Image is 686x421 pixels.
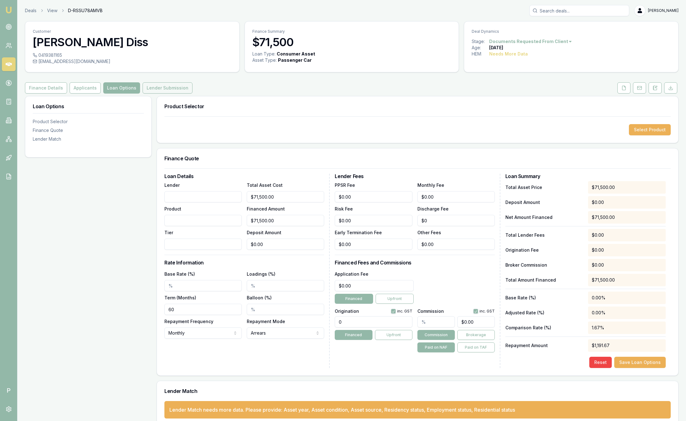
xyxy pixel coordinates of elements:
input: % [247,304,324,315]
button: Upfront [375,330,412,340]
div: Finance Quote [33,127,144,133]
div: 1.67% [588,322,666,334]
label: Monthly Fee [417,182,444,188]
h3: Lender Match [164,389,671,394]
p: Deal Dynamics [472,29,671,34]
label: Application Fee [335,271,368,277]
div: Passenger Car [278,57,312,63]
button: Brokerage [457,330,495,340]
button: Lender Submission [143,82,192,94]
p: Total Amount Financed [505,277,583,283]
label: Total Asset Cost [247,182,283,188]
input: $ [335,215,412,226]
p: Net Amount Financed [505,214,583,220]
div: $71,500.00 [588,211,666,224]
span: P [2,384,16,397]
button: Reset [589,357,612,368]
button: Documents Requested From Client [489,38,572,45]
input: $ [417,239,495,250]
button: Save Loan Options [614,357,666,368]
label: Tier [164,230,173,235]
label: Product [164,206,181,211]
div: Product Selector [33,119,144,125]
span: D-RSSU78AMVB [68,7,103,14]
input: $ [247,191,324,202]
img: emu-icon-u.png [5,6,12,14]
div: 0419381165 [33,52,232,58]
label: Repayment Mode [247,319,285,324]
a: Deals [25,7,36,14]
div: inc. GST [391,309,412,314]
h3: Financed Fees and Commissions [335,260,494,265]
span: [PERSON_NAME] [648,8,679,13]
label: Financed Amount [247,206,285,211]
a: Lender Submission [141,82,194,94]
label: Loadings (%) [247,271,275,277]
h3: Finance Quote [164,156,671,161]
label: Balloon (%) [247,295,272,300]
p: Comparison Rate (%) [505,325,583,331]
input: % [164,280,242,291]
h3: Product Selector [164,104,671,109]
label: Risk Fee [335,206,353,211]
p: Total Lender Fees [505,232,583,238]
p: Finance Summary [252,29,451,34]
button: Financed [335,294,373,304]
p: Deposit Amount [505,199,583,206]
input: $ [247,215,324,226]
h3: Rate Information [164,260,324,265]
h3: Loan Options [33,104,144,109]
div: Stage: [472,38,489,45]
nav: breadcrumb [25,7,103,14]
div: Lender Match [33,136,144,142]
div: $0.00 [588,259,666,271]
label: Term (Months) [164,295,196,300]
div: inc. GST [473,309,495,314]
label: Lender [164,182,180,188]
label: Early Termination Fee [335,230,382,235]
button: Select Product [629,124,671,135]
input: Search deals [529,5,629,16]
label: Other Fees [417,230,441,235]
label: Base Rate (%) [164,271,195,277]
a: Loan Options [102,82,141,94]
h3: [PERSON_NAME] Diss [33,36,232,48]
button: Finance Details [25,82,67,94]
p: Origination Fee [505,247,583,253]
div: 0.00% [588,307,666,319]
p: Adjusted Rate (%) [505,310,583,316]
p: Customer [33,29,232,34]
h3: $71,500 [252,36,451,48]
h3: Lender Fees [335,174,494,179]
input: % [417,316,455,327]
div: HEM: [472,51,489,57]
div: $0.00 [588,244,666,256]
input: $ [247,239,324,250]
div: Lender Match needs more data. Please provide: Asset year, Asset condition, Asset source, Residenc... [169,406,515,414]
div: Needs More Data [489,51,528,57]
button: Loan Options [103,82,140,94]
input: % [247,280,324,291]
label: PPSR Fee [335,182,355,188]
a: Applicants [68,82,102,94]
div: $71,500.00 [588,181,666,194]
div: [EMAIL_ADDRESS][DOMAIN_NAME] [33,58,232,65]
div: $0.00 [588,196,666,209]
a: Finance Details [25,82,68,94]
p: Broker Commission [505,262,583,268]
div: $71,500.00 [588,274,666,286]
button: Financed [335,330,372,340]
div: 0.00% [588,292,666,304]
button: Upfront [376,294,414,304]
input: $ [335,239,412,250]
label: Deposit Amount [247,230,281,235]
button: Paid on TAF [457,342,495,352]
div: $0.00 [588,229,666,241]
div: Loan Type: [252,51,275,57]
p: Repayment Amount [505,342,583,349]
input: $ [417,215,495,226]
a: View [47,7,57,14]
div: $1,191.67 [588,339,666,352]
div: Asset Type : [252,57,277,63]
div: [DATE] [489,45,503,51]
